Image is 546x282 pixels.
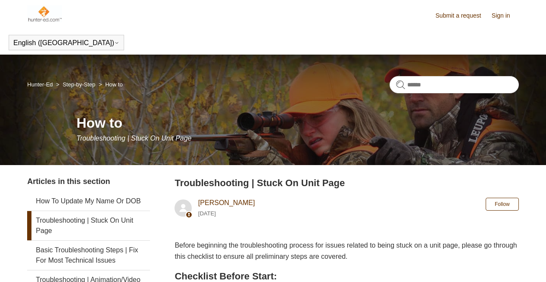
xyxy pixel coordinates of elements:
[198,210,216,217] time: 05/15/2024, 09:36
[175,240,518,262] p: Before beginning the troubleshooting process for issues related to being stuck on a unit page, pl...
[27,192,150,211] a: How To Update My Name Or DOB
[27,241,150,270] a: Basic Troubleshooting Steps | Fix For Most Technical Issues
[490,253,540,276] div: Chat Support
[76,113,518,133] h1: How to
[27,177,110,186] span: Articles in this section
[486,198,519,211] button: Follow Article
[62,81,95,88] a: Step-by-Step
[175,176,518,190] h2: Troubleshooting | Stuck On Unit Page
[492,11,519,20] a: Sign in
[105,81,122,88] a: How to
[436,11,490,20] a: Submit a request
[27,5,62,22] img: Hunter-Ed Help Center home page
[76,135,191,142] span: Troubleshooting | Stuck On Unit Page
[27,81,54,88] li: Hunter-Ed
[198,199,255,206] a: [PERSON_NAME]
[54,81,97,88] li: Step-by-Step
[97,81,123,88] li: How to
[27,81,53,88] a: Hunter-Ed
[390,76,519,93] input: Search
[13,39,119,47] button: English ([GEOGRAPHIC_DATA])
[27,211,150,240] a: Troubleshooting | Stuck On Unit Page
